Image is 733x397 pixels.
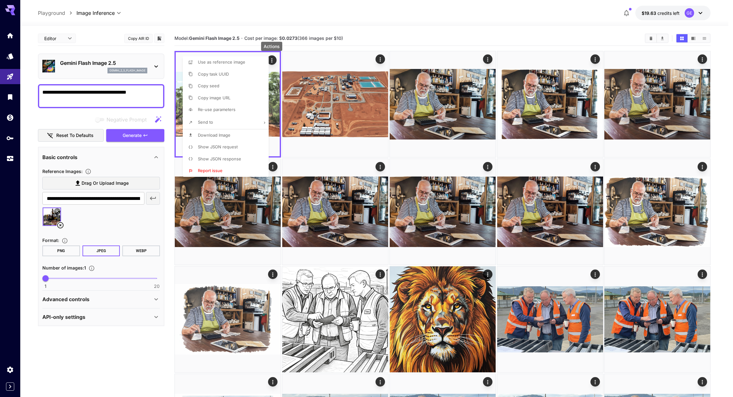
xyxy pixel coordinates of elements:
span: Report issue [198,168,223,173]
span: Show JSON response [198,156,241,161]
span: Use as reference image [198,59,245,65]
span: Re-use parameters [198,107,235,112]
span: Copy seed [198,83,219,88]
span: Download Image [198,133,230,138]
span: Show JSON request [198,144,238,149]
span: Copy task UUID [198,71,229,77]
div: Actions [261,42,282,51]
span: Send to [198,120,213,125]
span: Copy image URL [198,95,230,100]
